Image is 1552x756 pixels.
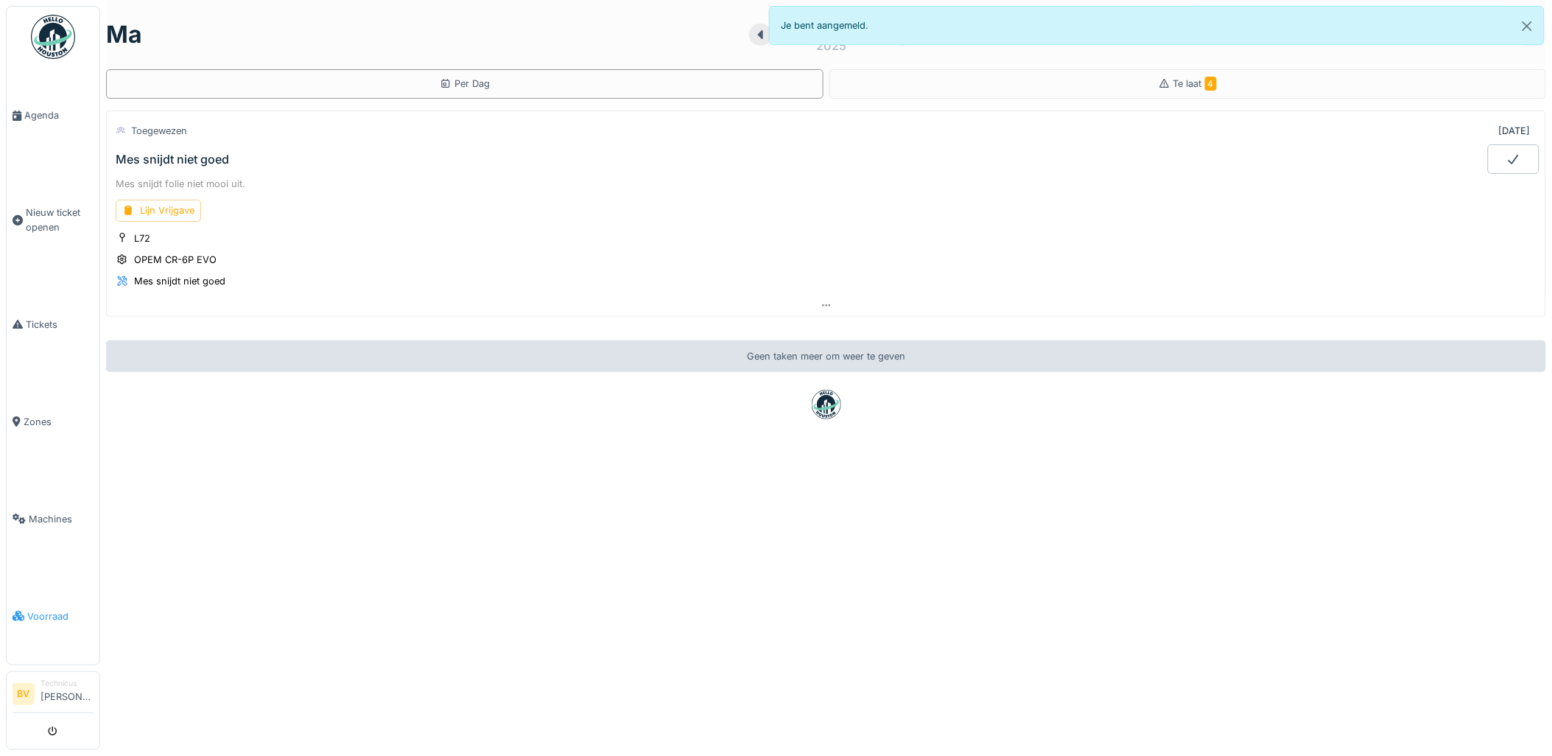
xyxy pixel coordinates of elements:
a: Nieuw ticket openen [7,164,99,276]
a: BV Technicus[PERSON_NAME] [13,678,94,713]
span: Agenda [24,108,94,122]
span: Machines [29,512,94,526]
div: Lijn Vrijgave [116,200,201,221]
span: Te laat [1173,78,1217,89]
div: Technicus [41,678,94,689]
div: Geen taken meer om weer te geven [106,340,1546,372]
div: Per Dag [440,77,490,91]
h1: ma [106,21,142,49]
div: L72 [134,231,150,245]
div: Mes snijdt niet goed [134,274,225,288]
span: 4 [1205,77,1217,91]
li: BV [13,683,35,705]
span: Zones [24,415,94,429]
span: Nieuw ticket openen [26,206,94,234]
span: Voorraad [27,609,94,623]
a: Tickets [7,276,99,373]
div: Mes snijdt folie niet mooi uit. [116,177,1537,191]
div: Mes snijdt niet goed [116,153,229,167]
li: [PERSON_NAME] [41,678,94,710]
button: Close [1511,7,1544,46]
span: Tickets [26,318,94,332]
div: Je bent aangemeld. [769,6,1545,45]
div: OPEM CR-6P EVO [134,253,217,267]
a: Machines [7,470,99,567]
img: Badge_color-CXgf-gQk.svg [31,15,75,59]
img: badge-BVDL4wpA.svg [812,390,841,419]
a: Zones [7,373,99,470]
div: 2025 [817,37,847,55]
div: Toegewezen [131,124,187,138]
a: Voorraad [7,567,99,665]
a: Agenda [7,67,99,164]
div: [DATE] [1499,124,1531,138]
